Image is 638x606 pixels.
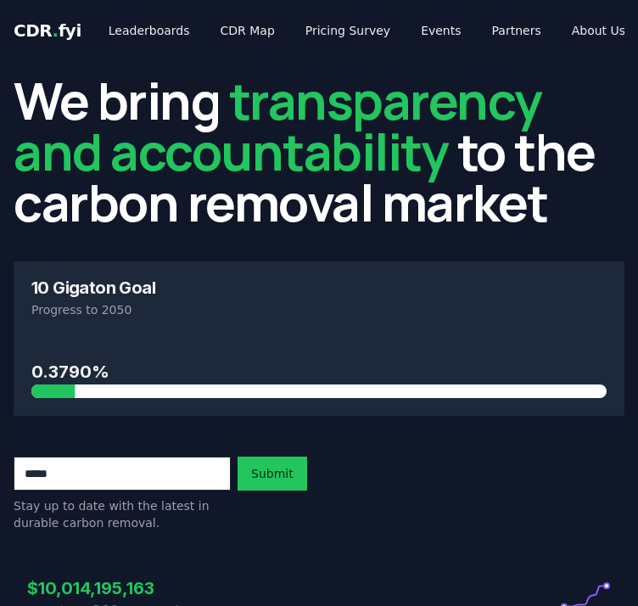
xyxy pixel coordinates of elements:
[14,75,624,227] h2: We bring to the carbon removal market
[14,65,542,186] span: transparency and accountability
[207,15,288,46] a: CDR Map
[14,20,81,41] span: CDR fyi
[14,19,81,42] a: CDR.fyi
[238,457,307,491] button: Submit
[407,15,474,46] a: Events
[31,301,607,318] p: Progress to 2050
[14,497,231,531] p: Stay up to date with the latest in durable carbon removal.
[53,20,59,41] span: .
[31,279,607,296] h3: 10 Gigaton Goal
[27,575,319,601] h3: $10,014,195,163
[31,359,607,384] h3: 0.3790%
[292,15,404,46] a: Pricing Survey
[478,15,555,46] a: Partners
[95,15,204,46] a: Leaderboards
